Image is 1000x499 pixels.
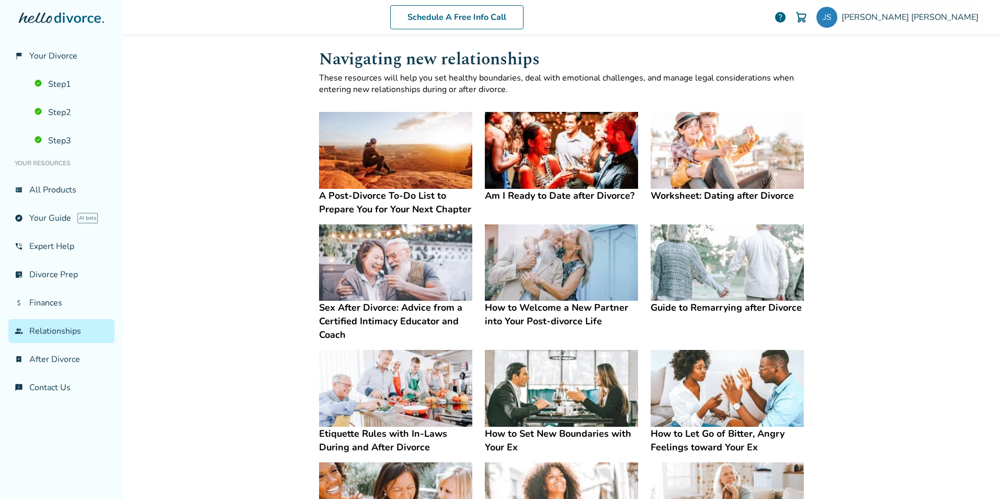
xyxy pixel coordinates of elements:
[485,427,638,454] h4: How to Set New Boundaries with Your Ex
[390,5,524,29] a: Schedule A Free Info Call
[651,427,804,454] h4: How to Let Go of Bitter, Angry Feelings toward Your Ex
[319,301,472,342] h4: Sex After Divorce: Advice from a Certified Intimacy Educator and Coach
[651,224,804,315] a: Guide to Remarrying after DivorceGuide to Remarrying after Divorce
[651,189,804,202] h4: Worksheet: Dating after Divorce
[651,112,804,202] a: Worksheet: Dating after DivorceWorksheet: Dating after Divorce
[319,427,472,454] h4: Etiquette Rules with In-Laws During and After Divorce
[15,355,23,364] span: bookmark_check
[8,291,115,315] a: attach_moneyFinances
[485,350,638,454] a: How to Set New Boundaries with Your ExHow to Set New Boundaries with Your Ex
[15,186,23,194] span: view_list
[948,449,1000,499] iframe: Chat Widget
[15,214,23,222] span: explore
[8,44,115,68] a: flag_2Your Divorce
[8,347,115,371] a: bookmark_checkAfter Divorce
[8,234,115,258] a: phone_in_talkExpert Help
[485,301,638,328] h4: How to Welcome a New Partner into Your Post-divorce Life
[485,112,638,189] img: Am I Ready to Date after Divorce?
[651,350,804,454] a: How to Let Go of Bitter, Angry Feelings toward Your ExHow to Let Go of Bitter, Angry Feelings tow...
[15,327,23,335] span: group
[8,206,115,230] a: exploreYour GuideAI beta
[774,11,787,24] a: help
[651,301,804,314] h4: Guide to Remarrying after Divorce
[8,153,115,174] li: Your Resources
[319,112,472,216] a: A Post-Divorce To-Do List to Prepare You for Your Next ChapterA Post-Divorce To-Do List to Prepar...
[29,50,77,62] span: Your Divorce
[8,263,115,287] a: list_alt_checkDivorce Prep
[319,47,804,72] h1: Navigating new relationships
[319,72,804,95] p: These resources will help you set healthy boundaries, deal with emotional challenges, and manage ...
[651,112,804,189] img: Worksheet: Dating after Divorce
[28,100,115,124] a: Step2
[319,189,472,216] h4: A Post-Divorce To-Do List to Prepare You for Your Next Chapter
[15,52,23,60] span: flag_2
[485,189,638,202] h4: Am I Ready to Date after Divorce?
[842,12,983,23] span: [PERSON_NAME] [PERSON_NAME]
[816,7,837,28] img: jessica.sisco@gmail.com
[651,224,804,301] img: Guide to Remarrying after Divorce
[319,350,472,454] a: Etiquette Rules with In-Laws During and After DivorceEtiquette Rules with In-Laws During and Afte...
[15,270,23,279] span: list_alt_check
[485,224,638,328] a: How to Welcome a New Partner into Your Post-divorce LifeHow to Welcome a New Partner into Your Po...
[651,350,804,427] img: How to Let Go of Bitter, Angry Feelings toward Your Ex
[795,11,808,24] img: Cart
[319,224,472,301] img: Sex After Divorce: Advice from a Certified Intimacy Educator and Coach
[319,112,472,189] img: A Post-Divorce To-Do List to Prepare You for Your Next Chapter
[28,129,115,153] a: Step3
[485,112,638,202] a: Am I Ready to Date after Divorce?Am I Ready to Date after Divorce?
[15,383,23,392] span: chat_info
[8,376,115,400] a: chat_infoContact Us
[15,299,23,307] span: attach_money
[8,178,115,202] a: view_listAll Products
[485,350,638,427] img: How to Set New Boundaries with Your Ex
[8,319,115,343] a: groupRelationships
[319,350,472,427] img: Etiquette Rules with In-Laws During and After Divorce
[319,224,472,342] a: Sex After Divorce: Advice from a Certified Intimacy Educator and CoachSex After Divorce: Advice f...
[28,72,115,96] a: Step1
[15,242,23,251] span: phone_in_talk
[77,213,98,223] span: AI beta
[485,224,638,301] img: How to Welcome a New Partner into Your Post-divorce Life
